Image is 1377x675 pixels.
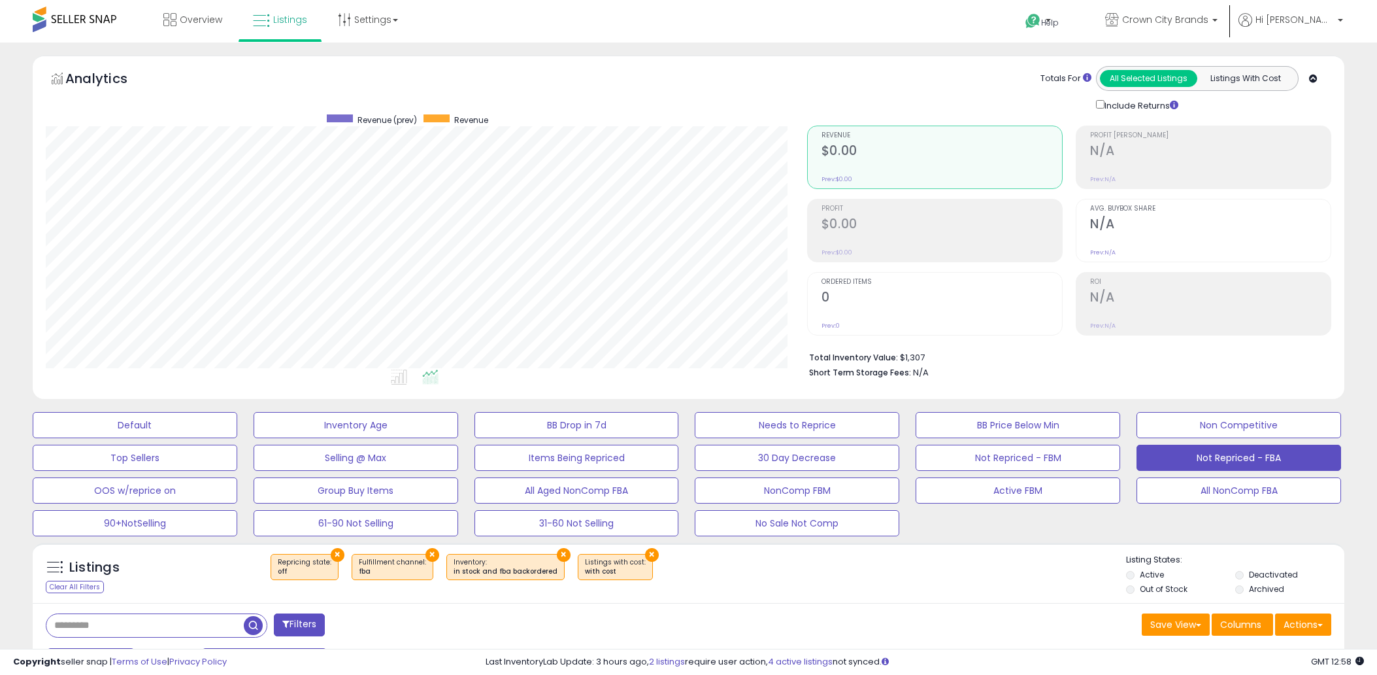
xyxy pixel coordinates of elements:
button: All Selected Listings [1100,70,1197,87]
i: Get Help [1025,13,1041,29]
span: Avg. Buybox Share [1090,205,1331,213]
button: All NonComp FBA [1136,477,1341,504]
small: Prev: 0 [821,322,840,330]
small: Prev: $0.00 [821,249,852,256]
span: Inventory : [454,557,557,577]
span: Help [1041,17,1059,28]
button: Last 7 Days [47,648,135,670]
h2: N/A [1090,290,1331,307]
label: Active [1140,569,1164,580]
strong: Copyright [13,655,61,668]
small: Prev: N/A [1090,175,1116,183]
button: Default [33,412,237,438]
small: Prev: $0.00 [821,175,852,183]
div: Totals For [1040,73,1091,85]
span: Profit [PERSON_NAME] [1090,132,1331,139]
label: Deactivated [1249,569,1298,580]
div: Last InventoryLab Update: 3 hours ago, require user action, not synced. [486,656,1364,668]
div: with cost [585,567,646,576]
button: Listings With Cost [1197,70,1294,87]
span: Profit [821,205,1062,213]
span: Overview [180,13,222,26]
h2: $0.00 [821,216,1062,234]
span: Fulfillment channel : [359,557,426,577]
button: All Aged NonComp FBA [474,477,679,504]
button: Filters [274,614,325,636]
p: Listing States: [1126,554,1344,566]
a: Privacy Policy [169,655,227,668]
button: Needs to Reprice [695,412,899,438]
button: BB Price Below Min [916,412,1120,438]
div: Include Returns [1086,97,1194,113]
div: fba [359,567,426,576]
button: Inventory Age [254,412,458,438]
b: Short Term Storage Fees: [809,367,911,378]
span: 2025-08-16 12:58 GMT [1311,655,1364,668]
button: Top Sellers [33,445,237,471]
a: 4 active listings [768,655,833,668]
h2: N/A [1090,143,1331,161]
h5: Analytics [65,69,153,91]
span: Listings with cost : [585,557,646,577]
span: Listings [273,13,307,26]
button: Columns [1212,614,1273,636]
div: seller snap | | [13,656,227,668]
button: Active FBM [916,477,1120,504]
button: × [425,548,439,562]
button: BB Drop in 7d [474,412,679,438]
h2: $0.00 [821,143,1062,161]
button: Selling @ Max [254,445,458,471]
span: Hi [PERSON_NAME] [1255,13,1334,26]
button: Group Buy Items [254,477,458,504]
a: Hi [PERSON_NAME] [1238,13,1343,43]
button: 30 Day Decrease [695,445,899,471]
a: 2 listings [649,655,685,668]
span: N/A [913,366,929,379]
span: Revenue [821,132,1062,139]
button: × [645,548,659,562]
b: Total Inventory Value: [809,352,898,363]
button: Non Competitive [1136,412,1341,438]
button: Not Repriced - FBA [1136,445,1341,471]
li: $1,307 [809,349,1321,364]
div: off [278,567,331,576]
h5: Listings [69,559,120,577]
button: OOS w/reprice on [33,477,237,504]
h2: 0 [821,290,1062,307]
span: Revenue (prev) [357,114,417,126]
span: Repricing state : [278,557,331,577]
div: Clear All Filters [46,581,104,593]
small: Prev: N/A [1090,249,1116,256]
span: ROI [1090,279,1331,286]
div: in stock and fba backordered [454,567,557,576]
span: Ordered Items [821,279,1062,286]
button: 31-60 Not Selling [474,510,679,536]
button: 90+NotSelling [33,510,237,536]
button: 61-90 Not Selling [254,510,458,536]
button: Items Being Repriced [474,445,679,471]
a: Terms of Use [112,655,167,668]
span: Crown City Brands [1122,13,1208,26]
button: × [557,548,571,562]
button: Save View [1142,614,1210,636]
a: Help [1015,3,1084,43]
label: Out of Stock [1140,583,1187,595]
button: Not Repriced - FBM [916,445,1120,471]
button: NonComp FBM [695,477,899,504]
button: [DATE]-31 - Aug-06 [202,648,327,670]
span: Revenue [454,114,488,126]
button: × [331,548,344,562]
span: Columns [1220,618,1261,631]
button: No Sale Not Comp [695,510,899,536]
small: Prev: N/A [1090,322,1116,330]
button: Actions [1275,614,1331,636]
label: Archived [1249,583,1284,595]
h2: N/A [1090,216,1331,234]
